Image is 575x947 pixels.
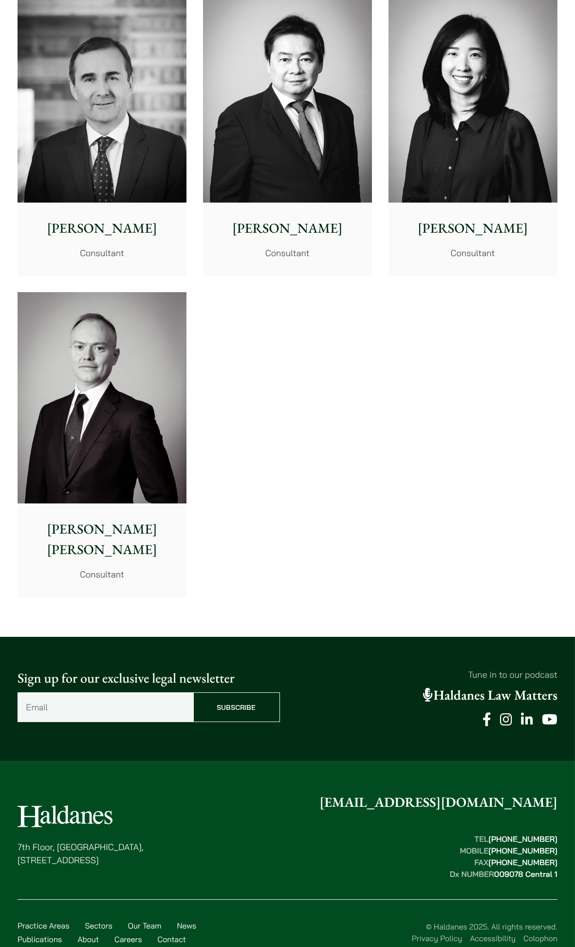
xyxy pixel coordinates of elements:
[296,668,558,681] p: Tune in to our podcast
[85,921,112,930] a: Sectors
[450,834,557,879] strong: TEL MOBILE FAX Dx NUMBER
[211,246,364,260] p: Consultant
[198,921,557,944] div: © Haldanes 2025. All rights reserved.
[211,218,364,239] p: [PERSON_NAME]
[158,934,186,944] a: Contact
[523,933,557,943] a: Colophon
[114,934,142,944] a: Careers
[193,692,280,722] input: Subscribe
[412,933,462,943] a: Privacy Policy
[494,869,557,879] mark: 009078 Central 1
[18,921,69,930] a: Practice Areas
[319,794,557,811] a: [EMAIL_ADDRESS][DOMAIN_NAME]
[25,568,179,581] p: Consultant
[470,933,516,943] a: Accessibility
[25,519,179,560] p: [PERSON_NAME] [PERSON_NAME]
[18,292,186,597] a: [PERSON_NAME] [PERSON_NAME] Consultant
[25,246,179,260] p: Consultant
[18,692,193,722] input: Email
[488,834,557,844] mark: [PHONE_NUMBER]
[396,246,550,260] p: Consultant
[128,921,162,930] a: Our Team
[18,934,62,944] a: Publications
[488,846,557,855] mark: [PHONE_NUMBER]
[488,857,557,867] mark: [PHONE_NUMBER]
[396,218,550,239] p: [PERSON_NAME]
[77,934,99,944] a: About
[25,218,179,239] p: [PERSON_NAME]
[18,668,280,688] p: Sign up for our exclusive legal newsletter
[423,687,557,704] a: Haldanes Law Matters
[18,805,112,827] img: Logo of Haldanes
[18,840,144,867] p: 7th Floor, [GEOGRAPHIC_DATA], [STREET_ADDRESS]
[177,921,196,930] a: News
